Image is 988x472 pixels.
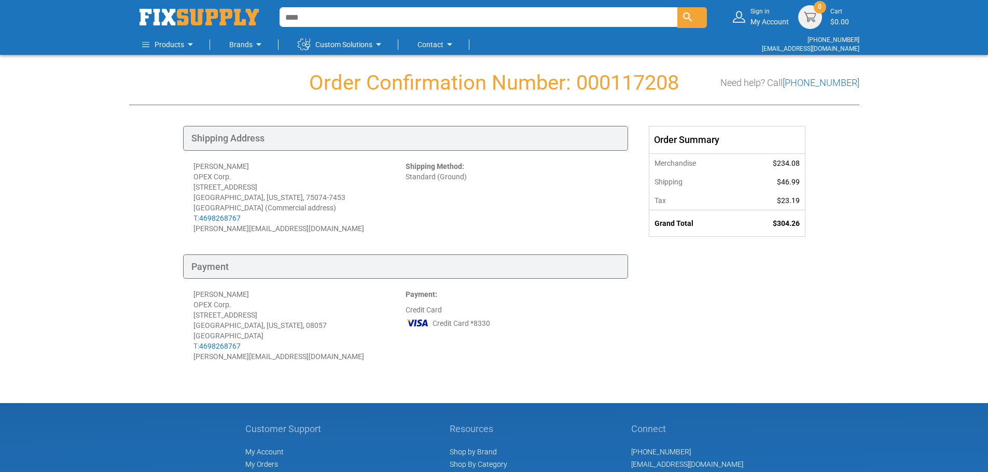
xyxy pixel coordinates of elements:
a: [EMAIL_ADDRESS][DOMAIN_NAME] [762,45,859,52]
a: 4698268767 [199,214,241,222]
div: Standard (Ground) [406,161,618,234]
div: Shipping Address [183,126,628,151]
h5: Customer Support [245,424,327,434]
th: Tax [649,191,740,210]
a: [EMAIL_ADDRESS][DOMAIN_NAME] [631,460,743,468]
div: Payment [183,254,628,279]
span: $46.99 [777,178,800,186]
h5: Connect [631,424,743,434]
a: Custom Solutions [298,34,385,55]
span: My Account [245,448,284,456]
a: [PHONE_NUMBER] [783,77,859,88]
strong: Grand Total [655,219,693,227]
span: $304.26 [773,219,800,227]
img: Fix Industrial Supply [140,9,259,25]
div: [PERSON_NAME] OPEX Corp. [STREET_ADDRESS] [GEOGRAPHIC_DATA], [US_STATE], 75074-7453 [GEOGRAPHIC_D... [193,161,406,234]
strong: Shipping Method: [406,162,464,170]
small: Sign in [750,7,789,16]
h5: Resources [450,424,508,434]
h3: Need help? Call [720,78,859,88]
span: My Orders [245,460,278,468]
strong: Payment: [406,290,437,298]
a: Contact [418,34,456,55]
div: My Account [750,7,789,26]
a: Products [142,34,197,55]
span: $234.08 [773,159,800,167]
a: [PHONE_NUMBER] [808,36,859,44]
div: Order Summary [649,126,805,153]
span: $0.00 [830,18,849,26]
div: [PERSON_NAME] OPEX Corp. [STREET_ADDRESS] [GEOGRAPHIC_DATA], [US_STATE], 08057 [GEOGRAPHIC_DATA] ... [193,289,406,362]
a: [PHONE_NUMBER] [631,448,691,456]
a: Brands [229,34,265,55]
span: $23.19 [777,196,800,205]
a: 4698268767 [199,342,241,350]
th: Shipping [649,173,740,191]
span: 0 [818,3,822,11]
h1: Order Confirmation Number: 000117208 [129,71,859,94]
small: Cart [830,7,849,16]
a: Shop By Category [450,460,507,468]
a: Shop by Brand [450,448,497,456]
a: store logo [140,9,259,25]
div: Credit Card [406,289,618,362]
span: Credit Card *8330 [433,318,490,328]
img: VI [406,315,429,331]
th: Merchandise [649,153,740,173]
